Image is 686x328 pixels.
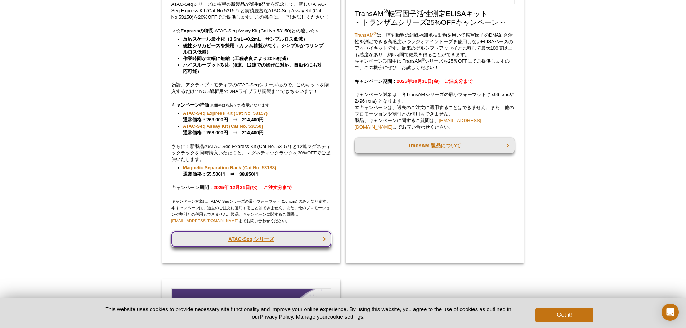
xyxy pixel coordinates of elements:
[171,143,331,163] p: さらに！新製品のATAC-Seq Express Kit (Cat No. 53157) と12連マグネティックラックを同時購入いただくと、マグネティックラックを30%OFFでご提供いたします。
[384,8,388,15] sup: ®
[171,199,330,223] span: キャンペーン対象は、ATAC-Seqシリーズの最小フォーマット (16 rxns) のみとなります。 本キャンペーンは、過去のご注文に適用することはできません。また、他のプロモーションや割引との...
[422,57,425,61] sup: ®
[183,56,291,61] strong: 作業時間が大幅に短縮（工程改良により20%削減）
[374,31,377,35] sup: ®
[355,32,377,38] a: TransAM®
[183,123,263,130] a: ATAC-Seq Assay Kit (Cat No. 53150)
[183,62,322,74] strong: ハイスループット対応（8連、12連での操作に対応。自動化にも対応可能）
[183,43,323,55] strong: 磁性シリカビーズを採用（カラム精製がなく、シンプルかつサンプルロス低減）
[171,184,331,191] p: キャンペーン期間：
[183,36,308,42] strong: 反応スケール最小化（1.5mL⇒0.2mL サンプルロス低減）
[171,219,238,223] a: [EMAIL_ADDRESS][DOMAIN_NAME]
[181,28,213,33] strong: Expressの特長
[327,314,363,320] button: cookie settings
[183,165,276,177] strong: 通常価格：55,500円 ⇒ 38,850円
[171,1,331,21] p: ATAC-Seqシリーズに待望の新製品が誕生‼発売を記念して、新しいATAC-Seq Express Kit (Cat No.53157) と実績豊富なATAC-Seq Assay Kit (C...
[183,123,264,135] strong: 通常価格：268,000円 ⇒ 214,400円
[171,28,331,34] p: ＜☆ -ATAC-Seq Assay Kit (Cat No.53150)との違い☆＞
[171,82,331,95] p: 勿論、アクティブ・モティフのATAC-Seqシリーズなので、このキットを購入するだけでNGS解析用のDNAライブラリ調製までできちゃいます！
[355,32,515,71] p: は、哺乳動物の組織や細胞抽出物を用いて転写因子のDNA結合活性を測定できる高感度かつラジオアイソトープを使用しないELISAベースのアッセイキットです。従来のゲルシフトアッセイと比較して最大10...
[93,305,524,320] p: This website uses cookies to provide necessary site functionality and improve your online experie...
[535,308,593,322] button: Got it!
[171,102,209,108] u: キャンペーン特価
[260,314,293,320] a: Privacy Policy
[355,138,515,153] a: TransAM 製品について
[183,110,268,117] a: ATAC-Seq Express Kit (Cat No. 53157)
[355,78,472,84] strong: キャンペーン期間：
[397,78,472,84] span: 2025年10月31日(金) ご注文分まで
[183,165,276,171] a: Magnetic Separation Rack (Cat No. 53138)
[662,304,679,321] div: Open Intercom Messenger
[214,185,292,190] strong: 2025年 12月31日(水) ご注文分まで
[355,91,515,130] p: キャンペーン対象は、各TransAMシリーズの最小フォーマット (1x96 rxnsや2x96 rxns) となります。 本キャンペーンは、過去のご注文に適用することはできません。また、他のプロ...
[355,9,515,27] h2: TransAM 転写因子活性測定ELISAキット ～トランザムシリーズ25%OFFキャンペーン～
[171,231,331,247] a: ATAC-Seq シリーズ
[183,111,268,122] strong: 通常価格：268,000円 ⇒ 214,400円
[210,103,269,107] span: ※価格は税抜での表示となります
